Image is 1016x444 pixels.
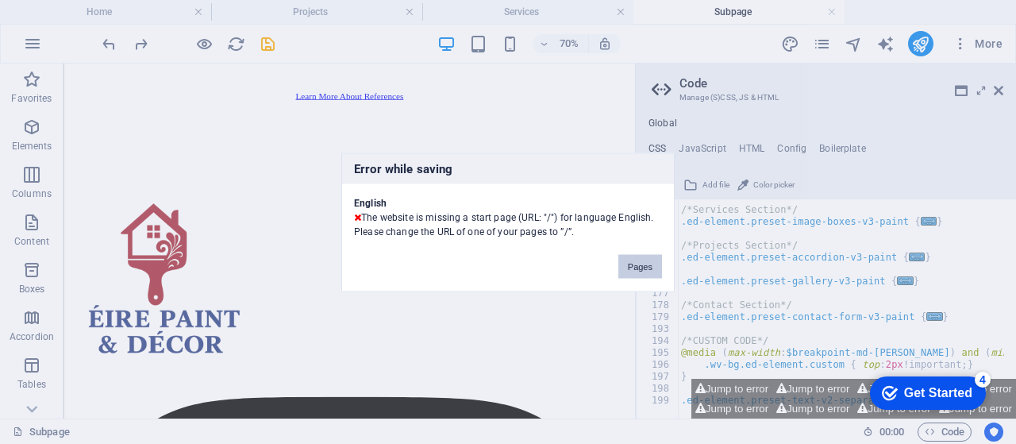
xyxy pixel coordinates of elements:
div: The website is missing a start page (URL: "/") for language English. Please change the URL of one... [342,183,674,238]
h4: English [354,195,662,210]
button: Pages [618,254,662,278]
div: 4 [117,3,133,19]
div: Get Started 4 items remaining, 20% complete [13,8,129,41]
div: Get Started [47,17,115,32]
h3: Error while saving [342,153,674,183]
